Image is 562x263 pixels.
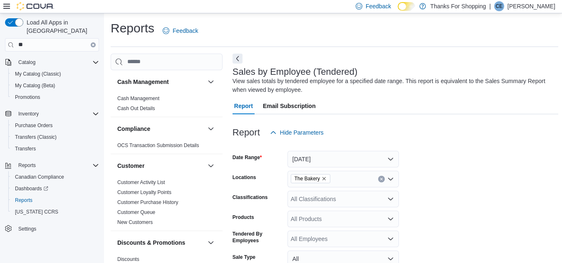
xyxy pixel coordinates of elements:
a: Customer Loyalty Points [117,189,171,195]
button: Transfers [8,143,102,155]
button: Clear input [91,42,96,47]
a: My Catalog (Beta) [12,81,59,91]
button: Catalog [2,57,102,68]
span: Hide Parameters [280,128,324,137]
a: My Catalog (Classic) [12,69,64,79]
button: Next [233,54,243,64]
button: Catalog [15,57,39,67]
button: Discounts & Promotions [206,238,216,248]
button: Open list of options [387,176,394,182]
button: [DATE] [287,151,399,167]
button: Compliance [206,124,216,134]
button: Hide Parameters [267,124,327,141]
a: Promotions [12,92,44,102]
a: New Customers [117,219,153,225]
button: Remove The Bakery from selection in this group [322,176,327,181]
span: Settings [15,224,99,234]
button: Reports [8,194,102,206]
button: Purchase Orders [8,120,102,131]
a: Transfers [12,144,39,154]
span: OCS Transaction Submission Details [117,142,199,149]
label: Sale Type [233,254,255,261]
span: Purchase Orders [15,122,53,129]
span: Transfers [15,145,36,152]
div: Cliff Evans [494,1,504,11]
span: Canadian Compliance [15,174,64,180]
label: Date Range [233,154,262,161]
h1: Reports [111,20,154,37]
button: Reports [15,160,39,170]
button: Customer [117,162,204,170]
a: Feedback [159,22,201,39]
a: Dashboards [8,183,102,194]
button: My Catalog (Beta) [8,80,102,91]
h3: Sales by Employee (Tendered) [233,67,358,77]
a: Settings [15,224,40,234]
a: Reports [12,195,36,205]
span: My Catalog (Classic) [12,69,99,79]
span: Reports [15,197,32,204]
button: Discounts & Promotions [117,238,204,247]
span: Customer Activity List [117,179,165,186]
span: Promotions [15,94,40,101]
span: My Catalog (Beta) [15,82,55,89]
button: Canadian Compliance [8,171,102,183]
p: [PERSON_NAME] [508,1,555,11]
button: Open list of options [387,196,394,202]
span: Reports [18,162,36,169]
span: Reports [15,160,99,170]
a: Customer Purchase History [117,199,178,205]
span: Cash Out Details [117,105,155,112]
button: Inventory [2,108,102,120]
span: Dashboards [12,184,99,194]
span: Email Subscription [263,98,316,114]
button: Settings [2,223,102,235]
span: CE [496,1,503,11]
span: Washington CCRS [12,207,99,217]
div: Customer [111,177,223,231]
label: Tendered By Employees [233,231,284,244]
a: Cash Out Details [117,106,155,111]
span: Feedback [366,2,391,10]
button: Inventory [15,109,42,119]
button: Compliance [117,125,204,133]
span: Discounts [117,256,139,263]
a: Discounts [117,256,139,262]
a: Customer Queue [117,209,155,215]
a: Canadian Compliance [12,172,67,182]
span: Cash Management [117,95,159,102]
span: Report [234,98,253,114]
span: Catalog [18,59,35,66]
button: [US_STATE] CCRS [8,206,102,218]
button: Cash Management [117,78,204,86]
a: Transfers (Classic) [12,132,60,142]
label: Locations [233,174,256,181]
a: Customer Activity List [117,179,165,185]
label: Products [233,214,254,221]
p: Thanks For Shopping [430,1,486,11]
button: Transfers (Classic) [8,131,102,143]
span: My Catalog (Classic) [15,71,61,77]
span: Inventory [15,109,99,119]
img: Cova [17,2,54,10]
button: Customer [206,161,216,171]
span: Customer Loyalty Points [117,189,171,196]
span: The Bakery [291,174,330,183]
button: Promotions [8,91,102,103]
h3: Report [233,128,260,138]
button: Clear input [378,176,385,182]
button: Reports [2,160,102,171]
h3: Compliance [117,125,150,133]
span: Dashboards [15,185,48,192]
span: Purchase Orders [12,120,99,130]
span: Feedback [173,27,198,35]
span: Reports [12,195,99,205]
span: Customer Queue [117,209,155,216]
span: Catalog [15,57,99,67]
span: New Customers [117,219,153,226]
div: Compliance [111,140,223,154]
a: OCS Transaction Submission Details [117,143,199,148]
button: Open list of options [387,216,394,222]
input: Dark Mode [398,2,415,11]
